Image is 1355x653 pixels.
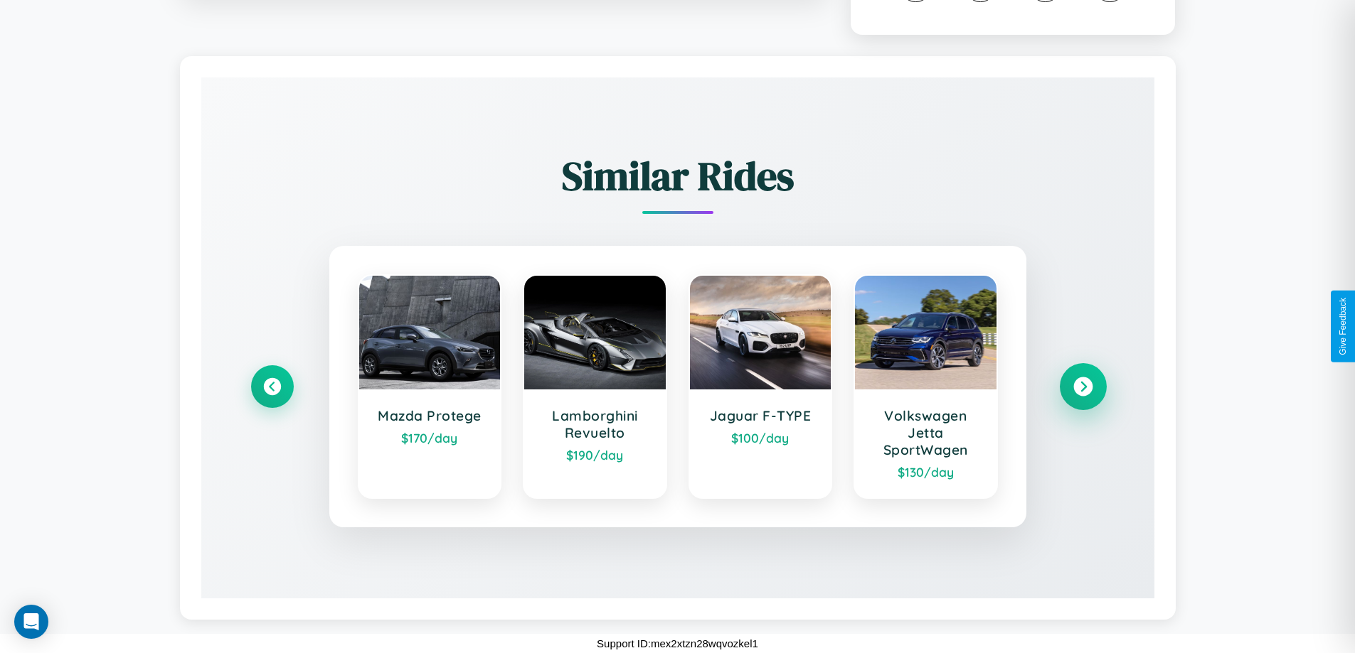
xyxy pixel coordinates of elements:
a: Volkswagen Jetta SportWagen$130/day [854,274,998,499]
div: $ 130 /day [869,464,982,480]
div: Open Intercom Messenger [14,605,48,639]
a: Mazda Protege$170/day [358,274,502,499]
div: $ 170 /day [373,430,487,446]
a: Jaguar F-TYPE$100/day [689,274,833,499]
h3: Lamborghini Revuelto [538,407,652,441]
h3: Jaguar F-TYPE [704,407,817,424]
p: Support ID: mex2xtzn28wqvozkel1 [597,634,758,653]
div: $ 190 /day [538,447,652,463]
div: $ 100 /day [704,430,817,446]
a: Lamborghini Revuelto$190/day [523,274,667,499]
div: Give Feedback [1338,298,1348,355]
h2: Similar Rides [251,149,1105,203]
h3: Mazda Protege [373,407,487,424]
h3: Volkswagen Jetta SportWagen [869,407,982,458]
